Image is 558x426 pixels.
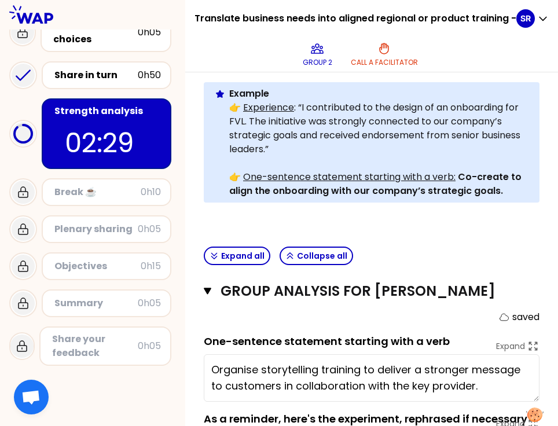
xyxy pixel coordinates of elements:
[512,310,539,324] p: saved
[141,259,161,273] div: 0h15
[229,170,241,183] strong: 👉
[52,332,138,360] div: Share your feedback
[14,380,49,414] div: Chat öffnen
[229,170,524,197] strong: Co-create to align the onboarding with our company’s strategic goals.
[204,334,450,348] label: One-sentence statement starting with a verb
[138,339,161,353] div: 0h05
[303,58,332,67] p: Group 2
[54,104,161,118] div: Strength analysis
[204,247,270,265] button: Expand all
[204,354,539,402] textarea: Organise storytelling training to deliver a stronger message to customers in collaboration with t...
[229,87,269,100] strong: Example
[138,68,161,82] div: 0h50
[243,170,456,183] u: One-sentence statement starting with a verb:
[221,282,500,300] h3: Group analysis for [PERSON_NAME]
[54,185,141,199] div: Break ☕️
[204,282,539,300] button: Group analysis for [PERSON_NAME]
[298,37,337,72] button: Group 2
[351,58,418,67] p: Call a facilitator
[520,13,531,24] p: SR
[516,9,549,28] button: SR
[243,101,294,114] u: Experience
[280,247,353,265] button: Collapse all
[53,19,138,46] div: Individual choices
[65,123,148,163] p: 02:29
[138,296,161,310] div: 0h05
[496,340,525,352] p: Expand
[229,101,530,156] p: : “I contributed to the design of an onboarding for FVL. The initiative was strongly connected to...
[204,412,527,426] label: As a reminder, here's the experiment, rephrased if necessary
[229,101,241,114] strong: 👉
[54,259,141,273] div: Objectives
[54,296,138,310] div: Summary
[54,68,138,82] div: Share in turn
[54,222,138,236] div: Plenary sharing
[138,222,161,236] div: 0h05
[141,185,161,199] div: 0h10
[138,25,161,39] div: 0h05
[346,37,423,72] button: Call a facilitator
